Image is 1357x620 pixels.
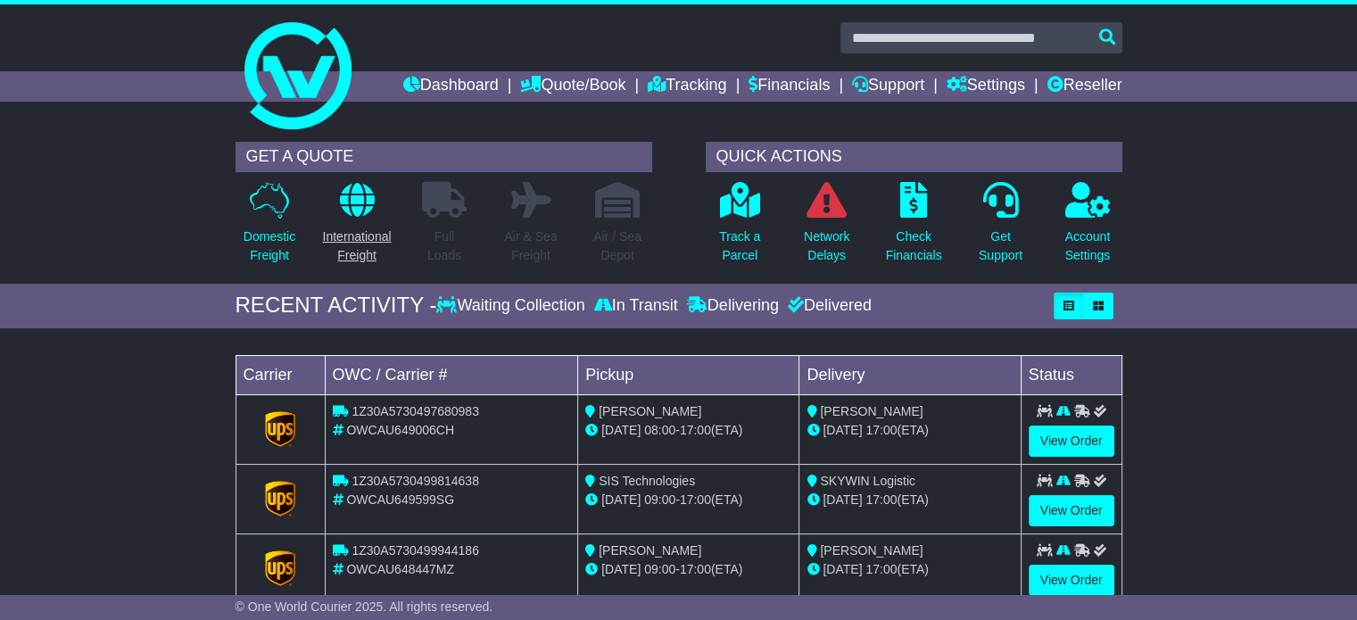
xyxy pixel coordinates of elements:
span: OWCAU648447MZ [346,562,454,576]
p: Account Settings [1065,227,1111,265]
p: Track a Parcel [719,227,760,265]
a: Financials [749,71,830,102]
a: Quote/Book [520,71,625,102]
td: Status [1021,355,1121,394]
p: Get Support [979,227,1022,265]
img: GetCarrierServiceLogo [265,550,295,586]
a: AccountSettings [1064,181,1112,275]
a: NetworkDelays [803,181,850,275]
img: GetCarrierServiceLogo [265,481,295,517]
td: Pickup [578,355,799,394]
span: © One World Courier 2025. All rights reserved. [236,599,493,614]
td: Delivery [799,355,1021,394]
td: Carrier [236,355,325,394]
span: OWCAU649599SG [346,492,454,507]
span: [DATE] [823,492,862,507]
span: 17:00 [680,562,711,576]
p: Network Delays [804,227,849,265]
span: OWCAU649006CH [346,423,454,437]
a: Dashboard [403,71,499,102]
p: Air / Sea Depot [593,227,641,265]
span: 17:00 [865,423,897,437]
span: 09:00 [644,562,675,576]
span: 17:00 [680,492,711,507]
div: RECENT ACTIVITY - [236,293,437,318]
div: - (ETA) [585,560,791,579]
span: [DATE] [823,562,862,576]
span: [DATE] [601,423,641,437]
div: Delivered [783,296,872,316]
div: GET A QUOTE [236,142,652,172]
a: Reseller [1047,71,1121,102]
span: SIS Technologies [599,474,695,488]
span: [DATE] [601,562,641,576]
div: Waiting Collection [436,296,589,316]
span: SKYWIN Logistic [820,474,915,488]
span: 1Z30A5730499944186 [352,543,478,558]
div: - (ETA) [585,421,791,440]
div: - (ETA) [585,491,791,509]
a: View Order [1029,495,1114,526]
span: [DATE] [601,492,641,507]
div: (ETA) [807,491,1013,509]
span: [PERSON_NAME] [599,404,701,418]
span: 1Z30A5730499814638 [352,474,478,488]
div: (ETA) [807,421,1013,440]
span: [PERSON_NAME] [820,404,923,418]
div: (ETA) [807,560,1013,579]
span: 08:00 [644,423,675,437]
a: DomesticFreight [243,181,296,275]
td: OWC / Carrier # [325,355,578,394]
span: 17:00 [865,562,897,576]
a: View Order [1029,426,1114,457]
img: GetCarrierServiceLogo [265,411,295,447]
a: View Order [1029,565,1114,596]
a: Track aParcel [718,181,761,275]
span: 09:00 [644,492,675,507]
div: Delivering [683,296,783,316]
a: Settings [947,71,1025,102]
span: 1Z30A5730497680983 [352,404,478,418]
p: Domestic Freight [244,227,295,265]
div: QUICK ACTIONS [706,142,1122,172]
p: International Freight [322,227,391,265]
span: [PERSON_NAME] [820,543,923,558]
a: GetSupport [978,181,1023,275]
a: InternationalFreight [321,181,392,275]
a: Tracking [648,71,726,102]
span: [DATE] [823,423,862,437]
span: 17:00 [680,423,711,437]
a: Support [852,71,924,102]
p: Full Loads [422,227,467,265]
p: Air & Sea Freight [504,227,557,265]
span: [PERSON_NAME] [599,543,701,558]
a: CheckFinancials [885,181,943,275]
div: In Transit [590,296,683,316]
span: 17:00 [865,492,897,507]
p: Check Financials [886,227,942,265]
